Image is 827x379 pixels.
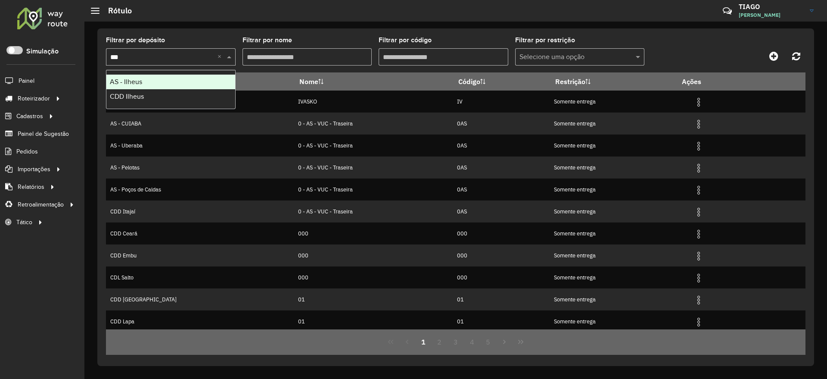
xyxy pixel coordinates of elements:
label: Filtrar por restrição [515,35,575,45]
span: Importações [18,165,50,174]
span: Relatórios [18,182,44,191]
span: Tático [16,218,32,227]
td: 01 [293,310,452,332]
td: 0AS [452,113,549,135]
a: Contato Rápido [718,2,737,20]
td: 0AS [452,135,549,157]
h2: Rótulo [99,6,132,16]
th: Código [452,72,549,91]
span: Pedidos [16,147,38,156]
td: CDD [GEOGRAPHIC_DATA] [106,288,293,310]
td: IVASKO [293,91,452,113]
td: AS - Poços de Caldas [106,179,293,200]
label: Filtrar por nome [243,35,292,45]
td: CDD Lapa [106,310,293,332]
td: Somente entrega [549,179,676,200]
td: IV [452,91,549,113]
td: AS - Uberaba [106,135,293,157]
span: Clear all [218,52,225,62]
td: Somente entrega [549,288,676,310]
td: 01 [293,288,452,310]
td: AS - CUIABA [106,113,293,135]
button: 3 [448,334,464,350]
td: 0AS [452,200,549,222]
td: Somente entrega [549,157,676,179]
td: 000 [293,266,452,288]
td: 0 - AS - VUC - Traseira [293,157,452,179]
td: 000 [293,244,452,266]
button: 2 [431,334,448,350]
span: Retroalimentação [18,200,64,209]
td: 0 - AS - VUC - Traseira [293,135,452,157]
th: Ações [676,72,728,91]
button: Last Page [513,334,529,350]
td: AS - Pelotas [106,157,293,179]
td: CDL Salto [106,266,293,288]
td: Somente entrega [549,266,676,288]
span: Painel [19,76,34,85]
button: 4 [464,334,480,350]
td: CDD Ceará [106,222,293,244]
button: 1 [415,334,432,350]
span: Roteirizador [18,94,50,103]
td: CDD Embu [106,244,293,266]
span: [PERSON_NAME] [739,11,803,19]
td: Somente entrega [549,135,676,157]
td: 0 - AS - VUC - Traseira [293,200,452,222]
td: Somente entrega [549,200,676,222]
button: 5 [480,334,497,350]
td: 000 [293,222,452,244]
label: Filtrar por código [379,35,432,45]
ng-dropdown-panel: Options list [106,70,236,109]
td: 0 - AS - VUC - Traseira [293,179,452,200]
th: Restrição [549,72,676,91]
h3: TIAGO [739,3,803,11]
td: 000 [452,244,549,266]
span: Cadastros [16,112,43,121]
td: Somente entrega [549,91,676,113]
td: Somente entrega [549,244,676,266]
td: 000 [452,222,549,244]
td: 0AS [452,179,549,200]
span: CDD Ilheus [110,93,144,100]
label: Simulação [26,46,59,56]
label: Filtrar por depósito [106,35,165,45]
td: 000 [452,266,549,288]
th: Nome [293,72,452,91]
td: CDD Itajaí [106,200,293,222]
td: 01 [452,310,549,332]
td: 0AS [452,157,549,179]
td: 01 [452,288,549,310]
td: Somente entrega [549,113,676,135]
td: Somente entrega [549,222,676,244]
span: AS - Ilheus [110,78,142,85]
td: Somente entrega [549,310,676,332]
span: Painel de Sugestão [18,129,69,138]
td: 0 - AS - VUC - Traseira [293,113,452,135]
button: Next Page [496,334,513,350]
